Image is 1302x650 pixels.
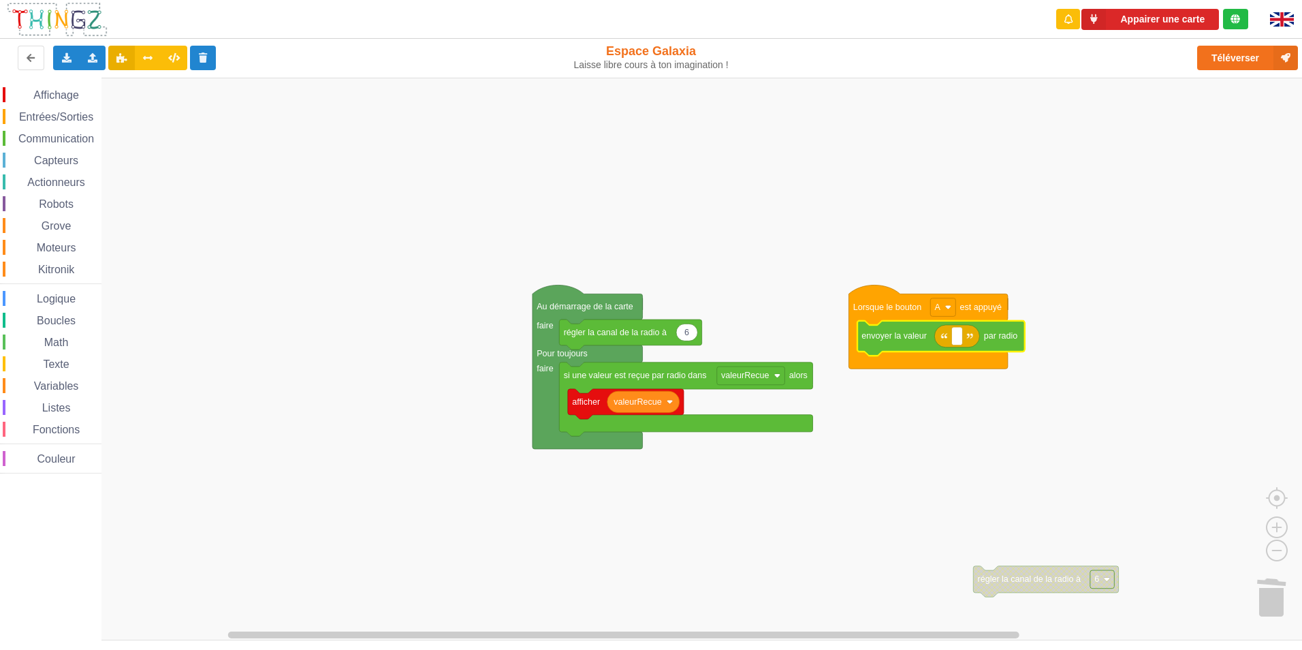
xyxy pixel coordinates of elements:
span: Communication [16,133,96,144]
span: Listes [40,402,73,414]
span: Texte [41,358,71,370]
img: thingz_logo.png [6,1,108,37]
span: Logique [35,293,78,305]
text: valeurRecue [721,371,769,380]
text: envoyer la valeur [861,331,927,341]
span: Entrées/Sorties [17,111,95,123]
text: est appuyé [960,303,1002,312]
span: Kitronik [36,264,76,275]
div: Espace Galaxia [537,44,765,71]
img: gb.png [1270,12,1294,27]
text: Lorsque le bouton [853,303,921,312]
span: Grove [39,220,74,232]
button: Téléverser [1197,46,1298,70]
text: Au démarrage de la carte [537,302,633,311]
span: Robots [37,198,76,210]
text: valeurRecue [614,397,661,407]
span: Variables [32,380,81,392]
div: Laisse libre cours à ton imagination ! [537,59,765,71]
span: Capteurs [32,155,80,166]
text: régler la canal de la radio à [564,328,667,337]
text: 6 [684,328,689,337]
span: Math [42,337,71,348]
span: Affichage [31,89,80,101]
text: par radio [984,331,1018,341]
text: faire [537,321,553,330]
span: Actionneurs [25,176,87,188]
text: si une valeur est reçue par radio dans [564,371,707,380]
text: Pour toujours [537,349,588,358]
span: Moteurs [35,242,78,253]
text: alors [789,371,808,380]
button: Appairer une carte [1081,9,1219,30]
text: afficher [572,397,600,407]
div: Tu es connecté au serveur de création de Thingz [1223,9,1248,29]
span: Couleur [35,453,78,465]
text: faire [537,364,553,373]
text: régler la canal de la radio à [978,574,1081,584]
text: 6 [1094,574,1099,584]
span: Fonctions [31,424,82,435]
text: A [935,303,941,312]
span: Boucles [35,315,78,326]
